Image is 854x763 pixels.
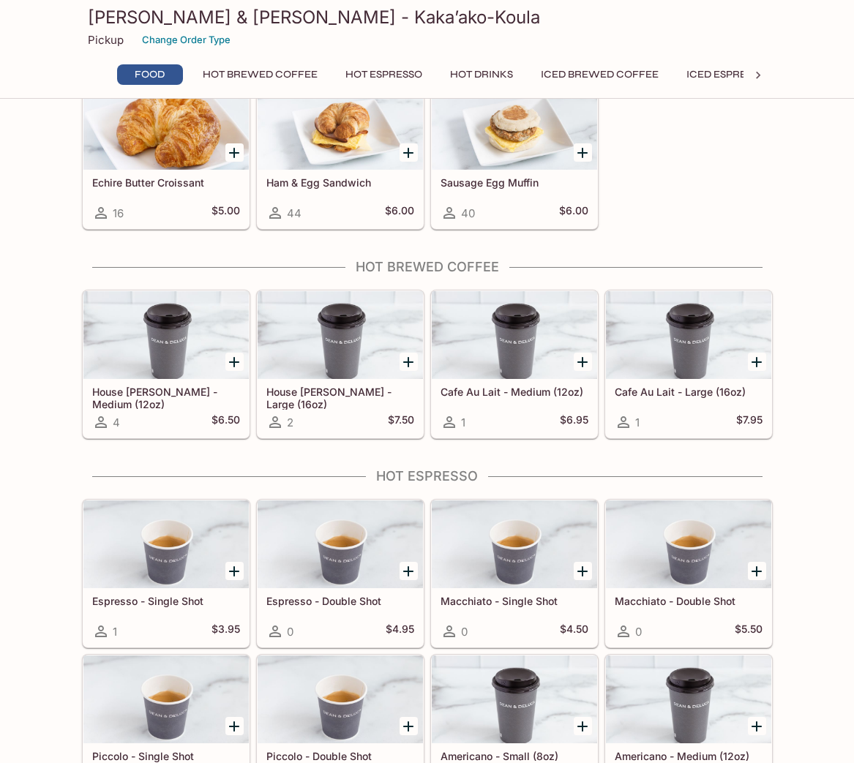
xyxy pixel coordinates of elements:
button: Hot Brewed Coffee [195,64,326,85]
span: 2 [287,416,293,429]
div: Ham & Egg Sandwich [258,82,423,170]
div: Piccolo - Single Shot [83,655,249,743]
button: Food [117,64,183,85]
button: Add House Blend Kaka’ako - Large (16oz) [400,353,418,371]
a: Macchiato - Single Shot0$4.50 [431,500,598,647]
div: Espresso - Double Shot [258,500,423,588]
h5: $6.95 [560,413,588,431]
button: Add House Blend Kaka’ako - Medium (12oz) [225,353,244,371]
div: Macchiato - Single Shot [432,500,597,588]
button: Iced Espresso/Cold Brew [678,64,842,85]
button: Add Piccolo - Double Shot [400,717,418,735]
span: 0 [635,625,642,639]
h5: Echire Butter Croissant [92,176,240,189]
h5: Macchiato - Single Shot [441,595,588,607]
a: Cafe Au Lait - Large (16oz)1$7.95 [605,290,772,438]
a: Ham & Egg Sandwich44$6.00 [257,81,424,229]
h5: Cafe Au Lait - Large (16oz) [615,386,763,398]
a: Espresso - Double Shot0$4.95 [257,500,424,647]
span: 1 [635,416,640,429]
h5: $6.00 [385,204,414,222]
button: Add Echire Butter Croissant [225,143,244,162]
div: Americano - Small (8oz) [432,655,597,743]
a: Espresso - Single Shot1$3.95 [83,500,250,647]
button: Change Order Type [135,29,237,51]
span: 44 [287,206,301,220]
a: House [PERSON_NAME] - Large (16oz)2$7.50 [257,290,424,438]
button: Add Espresso - Double Shot [400,562,418,580]
a: Echire Butter Croissant16$5.00 [83,81,250,229]
button: Add Cafe Au Lait - Large (16oz) [748,353,766,371]
span: 1 [113,625,117,639]
button: Add Espresso - Single Shot [225,562,244,580]
div: House Blend Kaka’ako - Large (16oz) [258,291,423,379]
h5: Espresso - Single Shot [92,595,240,607]
p: Pickup [88,33,124,47]
button: Add Piccolo - Single Shot [225,717,244,735]
a: Sausage Egg Muffin40$6.00 [431,81,598,229]
div: Sausage Egg Muffin [432,82,597,170]
h4: Hot Espresso [82,468,773,484]
h5: $7.95 [736,413,763,431]
h5: $6.50 [211,413,240,431]
h5: Americano - Medium (12oz) [615,750,763,762]
h5: $7.50 [388,413,414,431]
span: 40 [461,206,475,220]
div: Espresso - Single Shot [83,500,249,588]
h4: Hot Brewed Coffee [82,259,773,275]
button: Add Ham & Egg Sandwich [400,143,418,162]
button: Add Macchiato - Single Shot [574,562,592,580]
div: Macchiato - Double Shot [606,500,771,588]
h5: $6.00 [559,204,588,222]
h3: [PERSON_NAME] & [PERSON_NAME] - Kaka’ako-Koula [88,6,767,29]
button: Add Cafe Au Lait - Medium (12oz) [574,353,592,371]
h5: $3.95 [211,623,240,640]
button: Add Macchiato - Double Shot [748,562,766,580]
h5: Piccolo - Single Shot [92,750,240,762]
span: 0 [461,625,468,639]
h5: Espresso - Double Shot [266,595,414,607]
span: 1 [461,416,465,429]
button: Hot Espresso [337,64,430,85]
button: Add Americano - Medium (12oz) [748,717,766,735]
div: Cafe Au Lait - Large (16oz) [606,291,771,379]
button: Hot Drinks [442,64,521,85]
h5: $4.95 [386,623,414,640]
h5: Americano - Small (8oz) [441,750,588,762]
h5: House [PERSON_NAME] - Medium (12oz) [92,386,240,410]
div: Americano - Medium (12oz) [606,655,771,743]
button: Add Sausage Egg Muffin [574,143,592,162]
h5: Ham & Egg Sandwich [266,176,414,189]
div: House Blend Kaka’ako - Medium (12oz) [83,291,249,379]
div: Cafe Au Lait - Medium (12oz) [432,291,597,379]
h5: $5.00 [211,204,240,222]
h5: Cafe Au Lait - Medium (12oz) [441,386,588,398]
span: 16 [113,206,124,220]
h5: Macchiato - Double Shot [615,595,763,607]
span: 4 [113,416,120,429]
button: Add Americano - Small (8oz) [574,717,592,735]
a: Macchiato - Double Shot0$5.50 [605,500,772,647]
h5: $5.50 [735,623,763,640]
h5: House [PERSON_NAME] - Large (16oz) [266,386,414,410]
a: Cafe Au Lait - Medium (12oz)1$6.95 [431,290,598,438]
div: Echire Butter Croissant [83,82,249,170]
button: Iced Brewed Coffee [533,64,667,85]
h5: Piccolo - Double Shot [266,750,414,762]
h5: Sausage Egg Muffin [441,176,588,189]
h5: $4.50 [560,623,588,640]
span: 0 [287,625,293,639]
div: Piccolo - Double Shot [258,655,423,743]
a: House [PERSON_NAME] - Medium (12oz)4$6.50 [83,290,250,438]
